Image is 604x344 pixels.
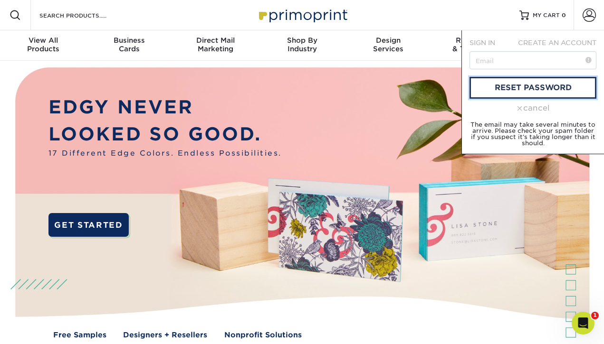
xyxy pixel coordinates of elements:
iframe: Intercom live chat [572,312,594,335]
div: & Templates [431,36,518,53]
a: reset password [470,77,596,99]
a: Direct MailMarketing [173,30,259,61]
div: Marketing [173,36,259,53]
div: Services [345,36,431,53]
span: Shop By [259,36,345,45]
span: Direct Mail [173,36,259,45]
span: SIGN IN [470,39,495,46]
span: Business [86,36,173,45]
a: BusinessCards [86,30,173,61]
input: SEARCH PRODUCTS..... [38,9,131,21]
span: Resources [431,36,518,45]
a: Shop ByIndustry [259,30,345,61]
span: 1 [591,312,599,319]
input: Email [470,51,596,69]
span: CREATE AN ACCOUNT [518,39,596,46]
div: Industry [259,36,345,53]
p: LOOKED SO GOOD. [48,121,282,148]
span: 0 [562,12,566,19]
a: GET STARTED [48,213,129,237]
span: MY CART [533,11,560,19]
span: Design [345,36,431,45]
div: cancel [470,102,596,114]
span: 17 Different Edge Colors. Endless Possibilities. [48,148,282,159]
a: DesignServices [345,30,431,61]
div: Cards [86,36,173,53]
small: The email may take several minutes to arrive. Please check your spam folder if you suspect it's t... [470,121,595,147]
a: Designers + Resellers [123,330,207,341]
a: Nonprofit Solutions [224,330,302,341]
img: Primoprint [255,5,350,25]
a: Resources& Templates [431,30,518,61]
iframe: Google Customer Reviews [2,315,81,341]
p: EDGY NEVER [48,93,282,121]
